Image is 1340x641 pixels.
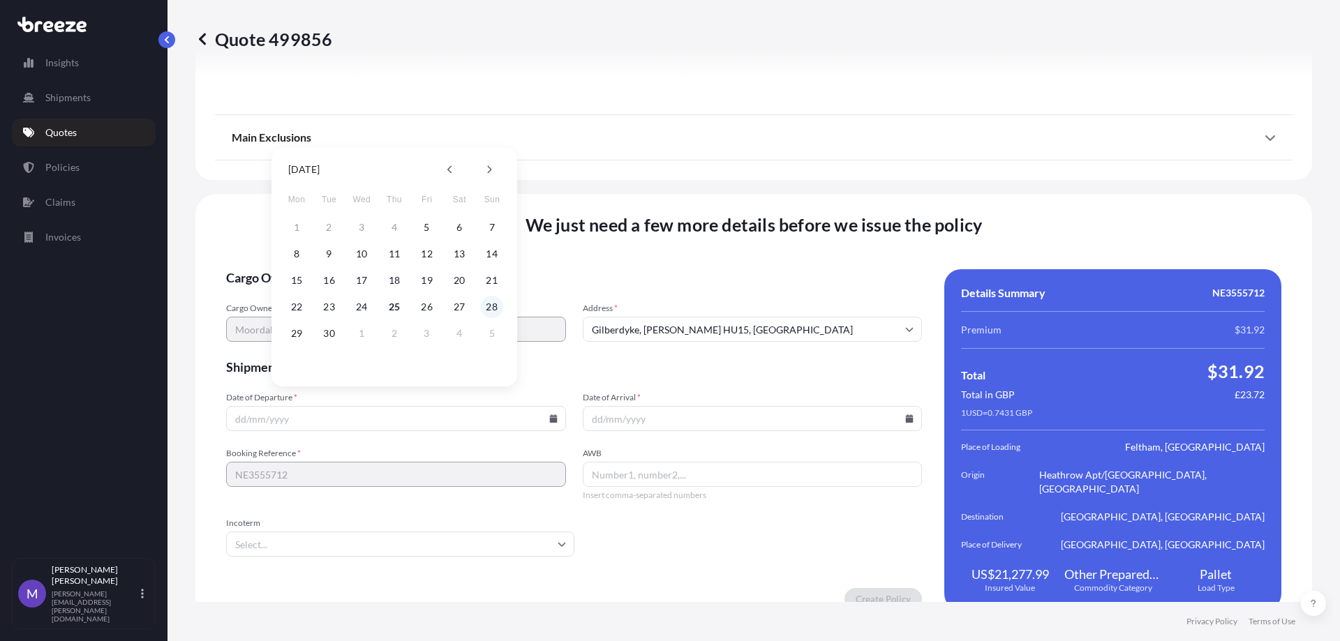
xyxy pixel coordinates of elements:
[45,126,77,139] p: Quotes
[383,269,405,292] button: 18
[12,153,156,181] a: Policies
[481,216,503,239] button: 7
[12,119,156,146] a: Quotes
[961,468,1039,496] span: Origin
[45,230,81,244] p: Invoices
[1235,323,1265,337] span: $31.92
[1125,440,1265,454] span: Feltham, [GEOGRAPHIC_DATA]
[985,582,1035,594] span: Insured Value
[481,269,503,292] button: 21
[285,296,308,318] button: 22
[447,186,472,213] span: Saturday
[1207,360,1265,382] span: $31.92
[383,322,405,345] button: 2
[318,269,341,292] button: 16
[1198,582,1235,594] span: Load Type
[1061,510,1265,524] span: [GEOGRAPHIC_DATA], [GEOGRAPHIC_DATA]
[226,392,566,403] span: Date of Departure
[479,186,505,213] span: Sunday
[226,406,566,431] input: dd/mm/yyyy
[583,303,923,314] span: Address
[226,269,922,286] span: Cargo Owner Details
[226,518,574,529] span: Incoterm
[318,296,341,318] button: 23
[583,490,923,501] span: Insert comma-separated numbers
[52,589,138,623] p: [PERSON_NAME][EMAIL_ADDRESS][PERSON_NAME][DOMAIN_NAME]
[1039,468,1265,496] span: Heathrow Apt/[GEOGRAPHIC_DATA], [GEOGRAPHIC_DATA]
[1235,388,1265,402] span: £23.72
[1249,616,1295,627] a: Terms of Use
[961,440,1039,454] span: Place of Loading
[285,322,308,345] button: 29
[349,186,374,213] span: Wednesday
[12,223,156,251] a: Invoices
[961,323,1002,337] span: Premium
[45,160,80,174] p: Policies
[416,269,438,292] button: 19
[583,462,923,487] input: Number1, number2,...
[961,510,1039,524] span: Destination
[27,587,38,601] span: M
[844,588,922,610] button: Create Policy
[317,186,342,213] span: Tuesday
[226,462,566,487] input: Your internal reference
[448,243,470,265] button: 13
[416,216,438,239] button: 5
[416,296,438,318] button: 26
[1200,566,1232,582] span: Pallet
[285,243,308,265] button: 8
[1186,616,1237,627] a: Privacy Policy
[383,243,405,265] button: 11
[45,91,91,105] p: Shipments
[1061,538,1265,552] span: [GEOGRAPHIC_DATA], [GEOGRAPHIC_DATA]
[12,84,156,112] a: Shipments
[961,388,1015,402] span: Total in GBP
[350,269,373,292] button: 17
[448,216,470,239] button: 6
[448,322,470,345] button: 4
[12,188,156,216] a: Claims
[961,368,985,382] span: Total
[226,448,566,459] span: Booking Reference
[583,392,923,403] span: Date of Arrival
[1064,566,1162,582] span: Other Prepared/Preserved Food Products: Sauces, Soups and similar
[1212,286,1265,300] span: NE3555712
[416,322,438,345] button: 3
[448,269,470,292] button: 20
[856,592,911,606] p: Create Policy
[226,359,922,375] span: Shipment details
[284,186,309,213] span: Monday
[226,531,574,557] input: Select...
[285,269,308,292] button: 15
[415,186,440,213] span: Friday
[583,448,923,459] span: AWB
[232,121,1276,154] div: Main Exclusions
[1074,582,1152,594] span: Commodity Category
[481,296,503,318] button: 28
[226,303,566,314] span: Cargo Owner Name
[481,322,503,345] button: 5
[318,243,341,265] button: 9
[961,286,1045,300] span: Details Summary
[45,195,75,209] p: Claims
[416,243,438,265] button: 12
[526,213,983,236] span: We just need a few more details before we issue the policy
[195,28,332,50] p: Quote 499856
[52,564,138,587] p: [PERSON_NAME] [PERSON_NAME]
[350,296,373,318] button: 24
[481,243,503,265] button: 14
[350,322,373,345] button: 1
[382,186,407,213] span: Thursday
[318,322,341,345] button: 30
[350,243,373,265] button: 10
[232,130,311,144] span: Main Exclusions
[383,296,405,318] button: 25
[12,49,156,77] a: Insights
[288,161,320,178] div: [DATE]
[45,56,79,70] p: Insights
[961,538,1039,552] span: Place of Delivery
[448,296,470,318] button: 27
[961,407,1032,418] span: 1 USD = 0.7431 GBP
